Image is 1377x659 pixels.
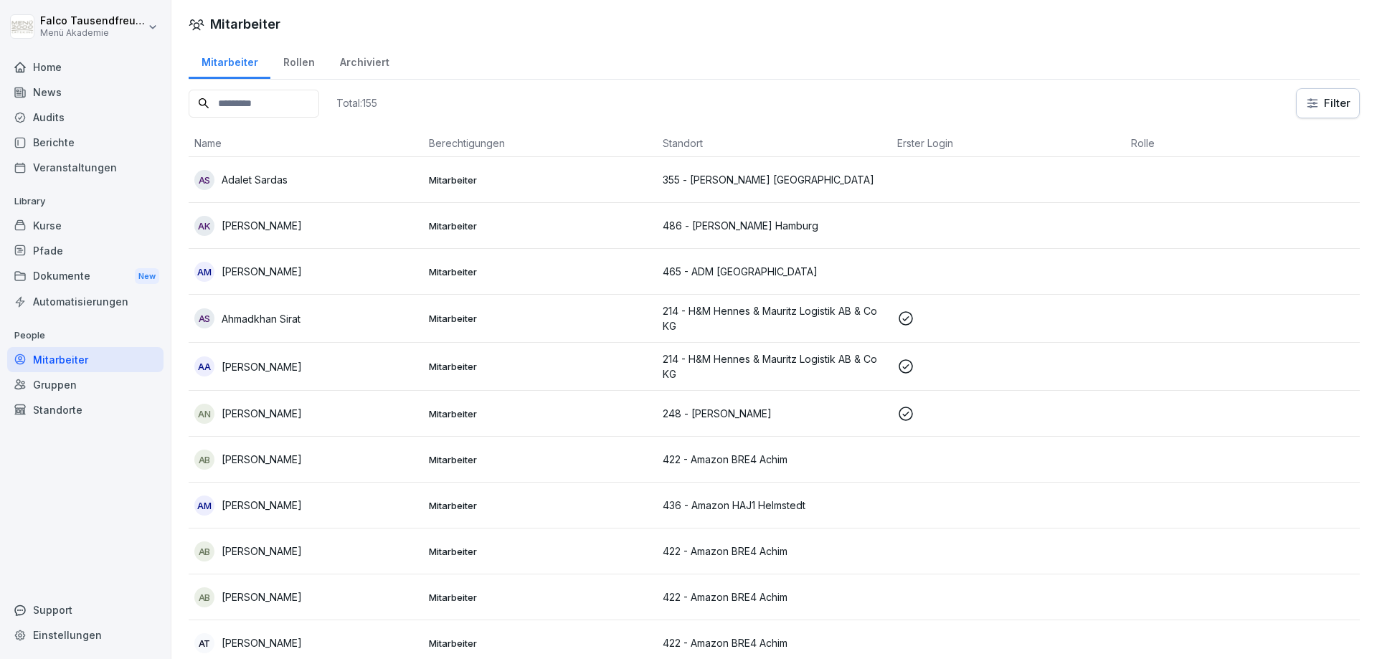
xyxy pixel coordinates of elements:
div: AA [194,356,214,376]
button: Filter [1297,89,1359,118]
th: Standort [657,130,891,157]
p: [PERSON_NAME] [222,359,302,374]
div: AB [194,450,214,470]
p: [PERSON_NAME] [222,589,302,605]
p: 465 - ADM [GEOGRAPHIC_DATA] [663,264,886,279]
p: Mitarbeiter [429,499,652,512]
p: Mitarbeiter [429,174,652,186]
p: Mitarbeiter [429,312,652,325]
a: DokumenteNew [7,263,164,290]
a: Home [7,54,164,80]
th: Name [189,130,423,157]
div: Support [7,597,164,622]
div: AB [194,587,214,607]
a: Automatisierungen [7,289,164,314]
p: Adalet Sardas [222,172,288,187]
p: [PERSON_NAME] [222,452,302,467]
div: AT [194,633,214,653]
a: Archiviert [327,42,402,79]
a: Einstellungen [7,622,164,648]
p: 248 - [PERSON_NAME] [663,406,886,421]
p: 422 - Amazon BRE4 Achim [663,635,886,650]
a: Veranstaltungen [7,155,164,180]
p: 214 - H&M Hennes & Mauritz Logistik AB & Co KG [663,303,886,333]
a: Mitarbeiter [189,42,270,79]
div: Dokumente [7,263,164,290]
p: 422 - Amazon BRE4 Achim [663,589,886,605]
div: AK [194,216,214,236]
p: [PERSON_NAME] [222,544,302,559]
p: Mitarbeiter [429,265,652,278]
div: New [135,268,159,285]
a: Rollen [270,42,327,79]
p: 422 - Amazon BRE4 Achim [663,544,886,559]
p: People [7,324,164,347]
p: 355 - [PERSON_NAME] [GEOGRAPHIC_DATA] [663,172,886,187]
p: Ahmadkhan Sirat [222,311,301,326]
p: 486 - [PERSON_NAME] Hamburg [663,218,886,233]
h1: Mitarbeiter [210,14,280,34]
div: AS [194,308,214,328]
th: Erster Login [891,130,1126,157]
p: [PERSON_NAME] [222,635,302,650]
div: AM [194,496,214,516]
div: AN [194,404,214,424]
p: Mitarbeiter [429,637,652,650]
p: Mitarbeiter [429,407,652,420]
p: 422 - Amazon BRE4 Achim [663,452,886,467]
p: Mitarbeiter [429,360,652,373]
p: Falco Tausendfreund [40,15,145,27]
p: Total: 155 [336,96,377,110]
div: AS [194,170,214,190]
p: [PERSON_NAME] [222,218,302,233]
p: [PERSON_NAME] [222,264,302,279]
div: AB [194,541,214,561]
a: Audits [7,105,164,130]
p: Mitarbeiter [429,591,652,604]
p: 214 - H&M Hennes & Mauritz Logistik AB & Co KG [663,351,886,381]
p: Library [7,190,164,213]
p: Mitarbeiter [429,453,652,466]
th: Rolle [1125,130,1360,157]
a: Berichte [7,130,164,155]
p: [PERSON_NAME] [222,498,302,513]
div: AM [194,262,214,282]
div: Filter [1305,96,1350,110]
a: Kurse [7,213,164,238]
p: [PERSON_NAME] [222,406,302,421]
p: Mitarbeiter [429,219,652,232]
p: 436 - Amazon HAJ1 Helmstedt [663,498,886,513]
th: Berechtigungen [423,130,658,157]
p: Menü Akademie [40,28,145,38]
p: Mitarbeiter [429,545,652,558]
a: Standorte [7,397,164,422]
a: Pfade [7,238,164,263]
a: News [7,80,164,105]
a: Gruppen [7,372,164,397]
a: Mitarbeiter [7,347,164,372]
